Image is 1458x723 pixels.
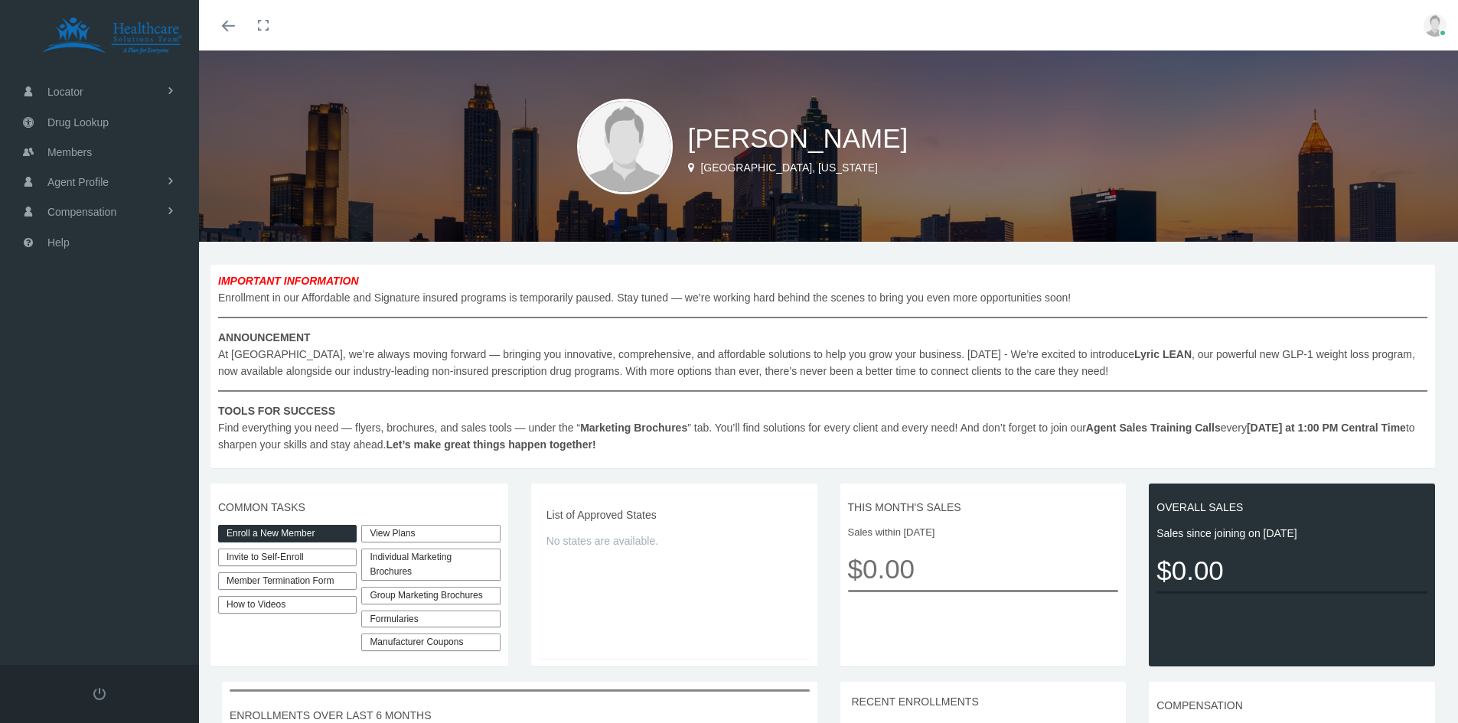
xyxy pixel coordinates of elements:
a: View Plans [361,525,500,542]
a: Enroll a New Member [218,525,357,542]
b: Agent Sales Training Calls [1086,422,1221,434]
span: [GEOGRAPHIC_DATA], [US_STATE] [700,161,878,174]
span: Sales within [DATE] [848,525,1119,540]
span: No states are available. [546,532,802,549]
b: IMPORTANT INFORMATION [218,275,359,287]
span: Compensation [47,197,116,226]
span: THIS MONTH'S SALES [848,499,1119,516]
span: $0.00 [1156,549,1427,591]
span: OVERALL SALES [1156,499,1427,516]
span: Drug Lookup [47,108,109,137]
b: Let’s make great things happen together! [386,438,595,451]
span: COMPENSATION [1156,697,1427,714]
span: [PERSON_NAME] [688,123,908,153]
b: Lyric LEAN [1134,348,1192,360]
img: user-placeholder.jpg [577,99,673,194]
b: [DATE] at 1:00 PM Central Time [1247,422,1406,434]
span: Sales since joining on [DATE] [1156,525,1427,542]
span: Enrollment in our Affordable and Signature insured programs is temporarily paused. Stay tuned — w... [218,272,1427,453]
span: Members [47,138,92,167]
span: List of Approved States [546,506,802,523]
a: Manufacturer Coupons [361,633,500,651]
span: RECENT ENROLLMENTS [852,695,979,708]
img: HEALTHCARE SOLUTIONS TEAM, LLC [20,17,204,55]
b: TOOLS FOR SUCCESS [218,405,335,417]
span: $0.00 [848,548,1119,590]
a: Invite to Self-Enroll [218,549,357,566]
a: How to Videos [218,596,357,614]
div: Formularies [361,611,500,628]
span: Agent Profile [47,168,109,197]
b: ANNOUNCEMENT [218,331,311,344]
div: Individual Marketing Brochures [361,549,500,581]
a: Member Termination Form [218,572,357,590]
span: COMMON TASKS [218,499,501,516]
div: Group Marketing Brochures [361,587,500,604]
span: Help [47,228,70,257]
b: Marketing Brochures [580,422,687,434]
span: Locator [47,77,83,106]
img: user-placeholder.jpg [1424,14,1447,37]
